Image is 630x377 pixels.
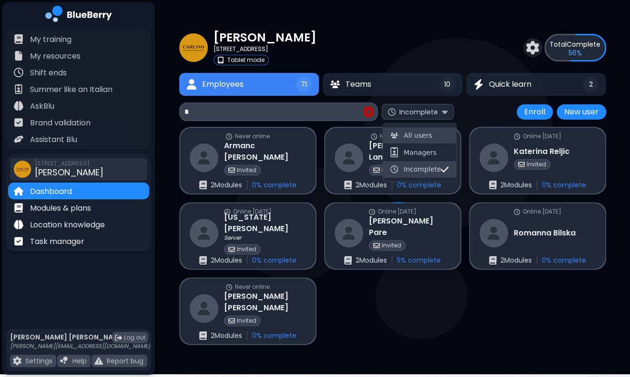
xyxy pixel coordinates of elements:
h3: [US_STATE] [PERSON_NAME] [224,212,306,234]
img: restaurant [335,143,363,172]
img: Incomplete [390,165,398,173]
img: expand [442,107,447,116]
button: Managers [383,143,456,161]
img: All users [390,132,398,139]
img: file icon [14,236,23,246]
button: EmployeesEmployees71 [179,73,319,96]
img: online status [226,133,232,140]
img: file icon [14,118,23,127]
img: restaurant [190,219,218,247]
img: file icon [14,84,23,94]
img: online status [369,209,375,215]
p: Invited [382,166,401,174]
img: invited [228,317,235,324]
p: 5 % complete [397,256,441,265]
img: restaurant [479,219,508,247]
h3: [PERSON_NAME] [PERSON_NAME] [224,291,306,314]
p: 0 % complete [542,256,586,265]
span: 2 [589,80,592,89]
p: Dashboard [30,186,72,197]
img: selected [441,165,448,173]
p: 0 % complete [252,256,296,265]
p: Online [DATE] [523,132,561,140]
p: 2 Module s [211,331,242,340]
img: online status [224,209,230,215]
span: All users [404,131,432,140]
img: Employees [187,79,196,90]
img: file icon [14,34,23,44]
p: Invited [237,245,256,253]
p: Invited [237,166,256,174]
img: restaurant [335,219,363,247]
h3: Katerina Reljic [514,146,569,157]
button: Quick learnQuick learn2 [466,73,606,96]
p: Invited [237,317,256,325]
img: file icon [13,357,21,365]
p: [STREET_ADDRESS] [213,45,268,53]
p: Help [72,357,87,365]
p: Never online [235,132,270,140]
a: online statusOnline [DATE]restaurantRomanna Bilskaenrollments2Modules0% complete [469,202,606,270]
p: Location knowledge [30,219,105,231]
img: Teams [330,81,340,88]
img: restaurant [479,143,508,172]
p: AskBlu [30,101,54,112]
img: online status [514,209,520,215]
img: logout [115,334,122,341]
img: invited [518,161,525,168]
img: tablet [218,57,224,63]
img: file icon [14,101,23,111]
img: file icon [14,51,23,61]
img: online status [226,284,232,290]
p: 0 % complete [542,181,586,189]
span: Managers [404,148,437,157]
img: invited [228,246,235,253]
p: Shift ends [30,67,67,79]
span: Incomplete [404,165,441,173]
p: Complete [549,40,600,49]
span: Incomplete [399,108,438,116]
img: enrollments [489,181,497,189]
a: online statusOnline [DATE]restaurantKaterina ReljicinvitedInvitedenrollments2Modules0% complete [469,127,606,194]
img: invited [373,167,380,173]
button: Enroll [517,104,553,120]
p: Report bug [107,357,143,365]
button: All users [383,127,456,143]
h3: Romanna Bilska [514,227,576,239]
img: clear search [363,106,374,118]
p: 2 Module s [356,181,387,189]
p: 2 Module s [500,181,532,189]
img: company thumbnail [14,161,31,178]
p: My resources [30,51,81,62]
h3: [PERSON_NAME] Lamb [369,140,451,163]
a: online statusOnline [DATE]restaurant[US_STATE] [PERSON_NAME]ServerinvitedInvitedenrollments2Modul... [179,202,316,270]
img: file icon [14,203,23,213]
p: Never online [380,132,415,140]
button: TeamsTeams10 [323,73,462,96]
span: 10 [444,80,450,89]
span: 71 [300,80,306,89]
p: Settings [25,357,52,365]
p: [PERSON_NAME] [PERSON_NAME] [10,333,150,341]
img: file icon [14,134,23,144]
p: Server [224,234,241,242]
p: [PERSON_NAME][EMAIL_ADDRESS][DOMAIN_NAME] [10,342,150,350]
a: online statusNever onlinerestaurant[PERSON_NAME] LambinvitedInvitedenrollments2Modules0% complete [324,127,461,194]
img: enrollments [344,181,352,189]
a: online statusNever onlinerestaurant[PERSON_NAME] [PERSON_NAME]invitedInvitedenrollments2Modules0%... [179,277,316,345]
p: 2 Module s [356,256,387,265]
p: Online [DATE] [378,208,417,215]
img: settings [526,41,539,54]
p: [PERSON_NAME] [213,30,316,45]
img: file icon [14,186,23,196]
img: Quick learn [474,79,483,90]
img: company logo [45,6,112,25]
img: enrollments [489,256,497,265]
img: enrollments [199,181,207,189]
p: 0 % complete [397,181,441,189]
img: invited [373,242,380,249]
a: tabletTablet mode [213,55,316,65]
p: 2 Module s [500,256,532,265]
p: Invited [527,161,546,168]
img: file icon [14,68,23,77]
